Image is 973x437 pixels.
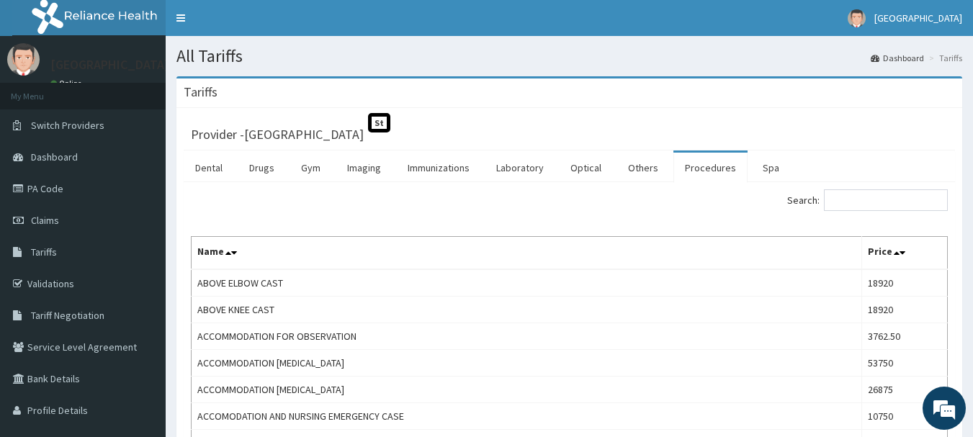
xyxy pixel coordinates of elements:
[192,323,862,350] td: ACCOMMODATION FOR OBSERVATION
[191,128,364,141] h3: Provider - [GEOGRAPHIC_DATA]
[861,323,947,350] td: 3762.50
[751,153,791,183] a: Spa
[871,52,924,64] a: Dashboard
[31,150,78,163] span: Dashboard
[192,403,862,430] td: ACCOMODATION AND NURSING EMERGENCY CASE
[559,153,613,183] a: Optical
[50,78,85,89] a: Online
[848,9,866,27] img: User Image
[861,237,947,270] th: Price
[396,153,481,183] a: Immunizations
[616,153,670,183] a: Others
[290,153,332,183] a: Gym
[368,113,390,132] span: St
[192,350,862,377] td: ACCOMMODATION [MEDICAL_DATA]
[192,377,862,403] td: ACCOMMODATION [MEDICAL_DATA]
[192,237,862,270] th: Name
[787,189,948,211] label: Search:
[176,47,962,66] h1: All Tariffs
[824,189,948,211] input: Search:
[31,119,104,132] span: Switch Providers
[861,350,947,377] td: 53750
[50,58,169,71] p: [GEOGRAPHIC_DATA]
[673,153,748,183] a: Procedures
[192,297,862,323] td: ABOVE KNEE CAST
[31,214,59,227] span: Claims
[336,153,393,183] a: Imaging
[874,12,962,24] span: [GEOGRAPHIC_DATA]
[192,269,862,297] td: ABOVE ELBOW CAST
[238,153,286,183] a: Drugs
[31,245,57,258] span: Tariffs
[861,269,947,297] td: 18920
[861,377,947,403] td: 26875
[31,309,104,322] span: Tariff Negotiation
[861,403,947,430] td: 10750
[925,52,962,64] li: Tariffs
[861,297,947,323] td: 18920
[184,86,218,99] h3: Tariffs
[184,153,234,183] a: Dental
[485,153,555,183] a: Laboratory
[7,43,40,76] img: User Image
